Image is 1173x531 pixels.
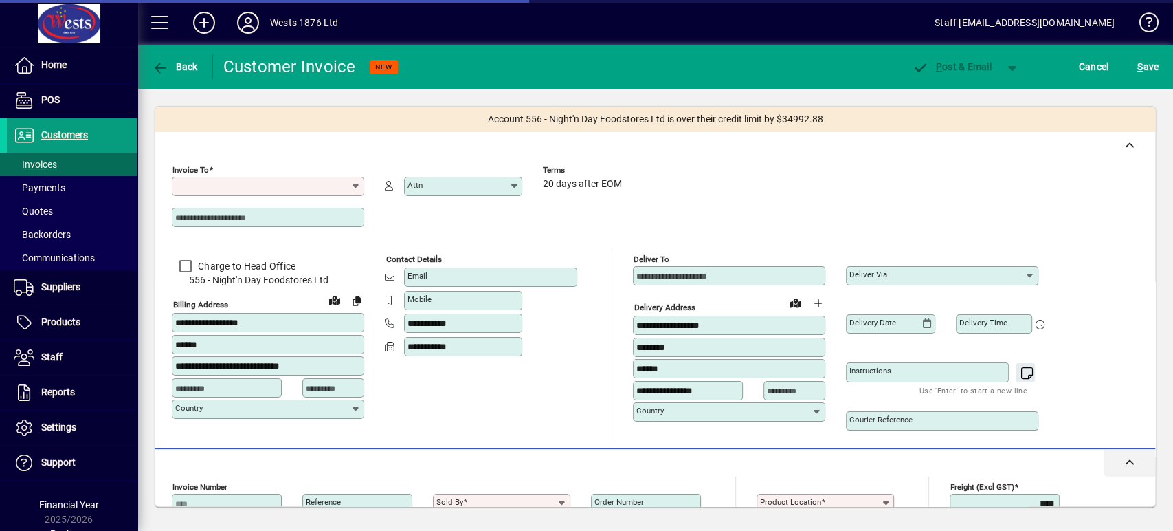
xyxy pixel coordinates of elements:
mat-label: Delivery date [849,318,896,327]
button: Post & Email [905,54,998,79]
span: Home [41,59,67,70]
mat-label: Country [636,406,664,415]
mat-label: Deliver To [634,254,669,264]
a: POS [7,83,137,118]
mat-label: Country [175,403,203,413]
mat-label: Email [407,271,427,281]
button: Profile [226,10,270,35]
div: Staff [EMAIL_ADDRESS][DOMAIN_NAME] [935,12,1115,34]
span: Staff [41,351,63,362]
a: Knowledge Base [1128,3,1156,47]
span: Cancel [1079,56,1109,78]
a: Backorders [7,223,137,246]
a: View on map [785,292,807,314]
span: ave [1137,56,1159,78]
a: View on map [324,289,346,311]
span: S [1137,61,1143,72]
button: Choose address [807,292,829,314]
mat-label: Sold by [436,497,463,507]
span: Settings [41,422,76,433]
span: NEW [375,63,392,72]
span: POS [41,94,60,105]
mat-label: Deliver via [849,270,887,279]
span: Back [152,61,198,72]
mat-label: Invoice number [172,482,227,492]
span: Products [41,316,80,327]
span: Account 556 - Night'n Day Foodstores Ltd is over their credit limit by $34992.88 [488,112,823,127]
mat-label: Mobile [407,294,432,304]
span: Terms [543,166,625,175]
button: Cancel [1075,54,1113,79]
a: Home [7,48,137,83]
span: Invoices [14,159,57,170]
span: P [936,61,942,72]
a: Payments [7,176,137,199]
button: Copy to Delivery address [346,290,368,312]
a: Staff [7,340,137,375]
span: Communications [14,252,95,263]
a: Support [7,446,137,480]
span: 556 - Night'n Day Foodstores Ltd [172,273,364,288]
span: Customers [41,129,88,140]
span: Backorders [14,229,71,240]
a: Quotes [7,199,137,223]
span: 20 days after EOM [543,179,622,190]
button: Back [148,54,201,79]
a: Invoices [7,153,137,176]
a: Settings [7,411,137,445]
mat-label: Attn [407,180,423,190]
mat-label: Delivery time [959,318,1007,327]
div: Customer Invoice [223,56,356,78]
button: Save [1134,54,1162,79]
span: Quotes [14,206,53,217]
mat-label: Freight (excl GST) [950,482,1014,492]
app-page-header-button: Back [137,54,213,79]
mat-hint: Use 'Enter' to start a new line [919,382,1027,398]
a: Products [7,305,137,340]
span: Reports [41,387,75,398]
label: Charge to Head Office [195,259,295,273]
a: Suppliers [7,270,137,305]
button: Add [182,10,226,35]
mat-label: Courier Reference [849,415,913,424]
span: Financial Year [39,499,99,510]
div: Wests 1876 Ltd [270,12,338,34]
span: Payments [14,182,65,193]
mat-label: Invoice To [172,165,209,175]
mat-label: Product location [760,497,821,507]
span: ost & Email [912,61,992,72]
mat-label: Reference [306,497,341,507]
span: Support [41,457,76,468]
mat-label: Order number [594,497,644,507]
span: Suppliers [41,281,80,292]
mat-label: Instructions [849,366,891,376]
a: Communications [7,246,137,270]
a: Reports [7,376,137,410]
